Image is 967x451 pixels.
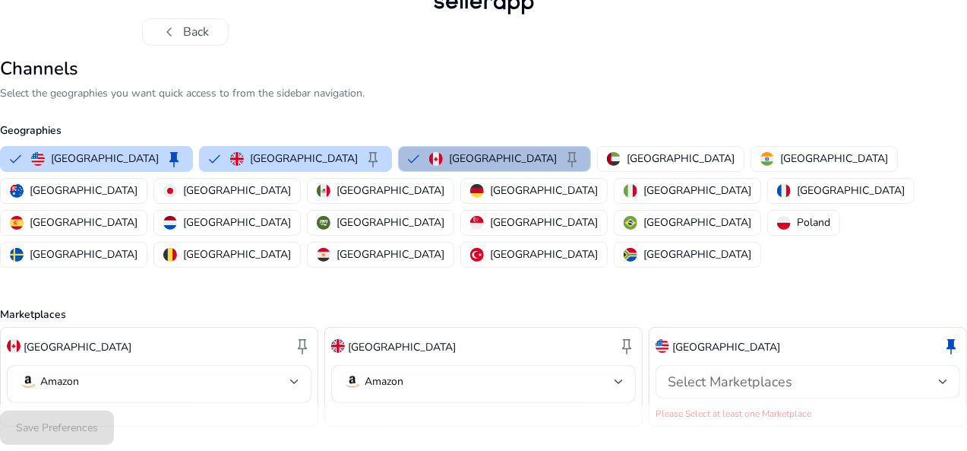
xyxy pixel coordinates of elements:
p: [GEOGRAPHIC_DATA] [250,151,358,167]
img: es.svg [10,216,24,230]
img: it.svg [624,184,637,198]
button: chevron_leftBack [142,18,229,46]
p: [GEOGRAPHIC_DATA] [627,151,735,167]
span: keep [293,337,311,355]
p: [GEOGRAPHIC_DATA] [183,246,291,262]
img: fr.svg [777,184,791,198]
span: keep [618,337,636,355]
p: Amazon [365,375,403,389]
p: [GEOGRAPHIC_DATA] [183,214,291,230]
img: amazon.svg [343,373,362,391]
p: [GEOGRAPHIC_DATA] [780,151,888,167]
img: eg.svg [317,248,330,262]
p: [GEOGRAPHIC_DATA] [490,246,598,262]
img: ca.svg [7,339,21,353]
img: au.svg [10,184,24,198]
p: [GEOGRAPHIC_DATA] [672,339,780,355]
img: be.svg [163,248,177,262]
p: [GEOGRAPHIC_DATA] [449,151,557,167]
img: za.svg [624,248,637,262]
p: [GEOGRAPHIC_DATA] [337,246,444,262]
p: [GEOGRAPHIC_DATA] [797,183,905,199]
p: [GEOGRAPHIC_DATA] [490,214,598,230]
span: keep [942,337,960,355]
p: [GEOGRAPHIC_DATA] [643,214,751,230]
img: ca.svg [429,152,443,166]
span: chevron_left [161,23,179,41]
img: ae.svg [607,152,621,166]
p: [GEOGRAPHIC_DATA] [51,151,159,167]
span: keep [563,150,581,168]
img: br.svg [624,216,637,230]
p: [GEOGRAPHIC_DATA] [30,214,137,230]
p: [GEOGRAPHIC_DATA] [30,183,137,199]
img: nl.svg [163,216,177,230]
img: amazon.svg [19,373,37,391]
img: sg.svg [470,216,484,230]
img: sa.svg [317,216,330,230]
span: Select Marketplaces [668,373,792,391]
img: se.svg [10,248,24,262]
img: pl.svg [777,216,791,230]
img: in.svg [760,152,774,166]
p: Poland [797,214,830,230]
span: keep [364,150,382,168]
img: us.svg [656,339,669,353]
img: tr.svg [470,248,484,262]
p: [GEOGRAPHIC_DATA] [337,214,444,230]
p: [GEOGRAPHIC_DATA] [643,246,751,262]
img: uk.svg [230,152,244,166]
img: jp.svg [163,184,177,198]
p: [GEOGRAPHIC_DATA] [348,339,456,355]
img: us.svg [31,152,45,166]
img: mx.svg [317,184,330,198]
p: [GEOGRAPHIC_DATA] [643,183,751,199]
span: keep [165,150,183,168]
img: uk.svg [331,339,345,353]
p: Amazon [40,375,79,389]
p: [GEOGRAPHIC_DATA] [183,183,291,199]
p: [GEOGRAPHIC_DATA] [337,183,444,199]
img: de.svg [470,184,484,198]
p: [GEOGRAPHIC_DATA] [490,183,598,199]
p: [GEOGRAPHIC_DATA] [30,246,137,262]
p: [GEOGRAPHIC_DATA] [24,339,131,355]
